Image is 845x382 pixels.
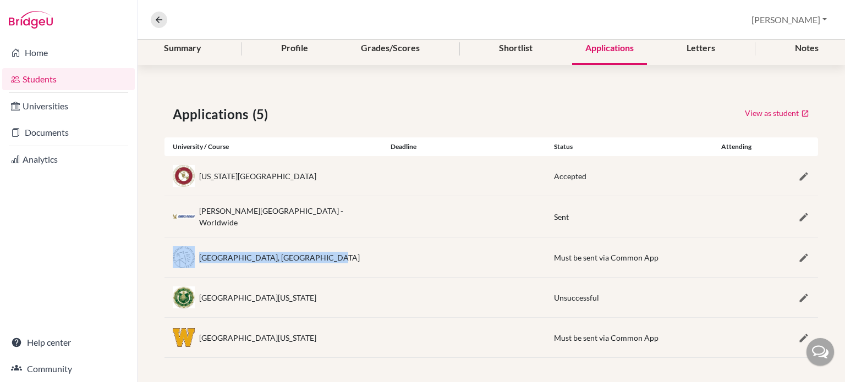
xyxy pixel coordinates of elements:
img: us_era_1hy6lo1h.jpeg [173,214,195,219]
span: Accepted [554,171,586,181]
a: Documents [2,121,135,143]
a: Home [2,42,135,64]
span: Must be sent via Common App [554,333,659,342]
a: Community [2,358,135,380]
a: View as student [744,104,810,121]
span: Applications [173,104,253,124]
div: Profile [268,32,321,65]
button: [PERSON_NAME] [747,9,832,30]
div: Attending [709,142,764,152]
div: Grades/Scores [348,32,433,65]
img: us_fit_vhxr1saq.jpeg [173,165,195,187]
img: us_und_m2rocbsk.jpeg [173,286,195,308]
div: [US_STATE][GEOGRAPHIC_DATA] [199,170,316,182]
div: Notes [782,32,832,65]
a: Analytics [2,148,135,170]
span: Must be sent via Common App [554,253,659,262]
div: Applications [572,32,647,65]
div: Summary [151,32,215,65]
a: Students [2,68,135,90]
div: Deadline [382,142,546,152]
a: Help center [2,331,135,353]
div: [GEOGRAPHIC_DATA][US_STATE] [199,292,316,303]
span: Help [25,8,47,18]
div: [GEOGRAPHIC_DATA], [GEOGRAPHIC_DATA] [199,252,360,263]
div: Letters [673,32,728,65]
div: [GEOGRAPHIC_DATA][US_STATE] [199,332,316,344]
div: [PERSON_NAME][GEOGRAPHIC_DATA] - Worldwide [199,205,374,228]
span: Unsuccessful [554,293,599,302]
span: (5) [253,104,272,124]
div: Shortlist [486,32,546,65]
img: Bridge-U [9,11,53,29]
img: us_wmi_zpj0gh1u.png [173,328,195,347]
span: Sent [554,212,569,222]
a: Universities [2,95,135,117]
div: University / Course [164,142,382,152]
img: us_purd_to3ajwzr.jpeg [173,246,195,268]
div: Status [546,142,709,152]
